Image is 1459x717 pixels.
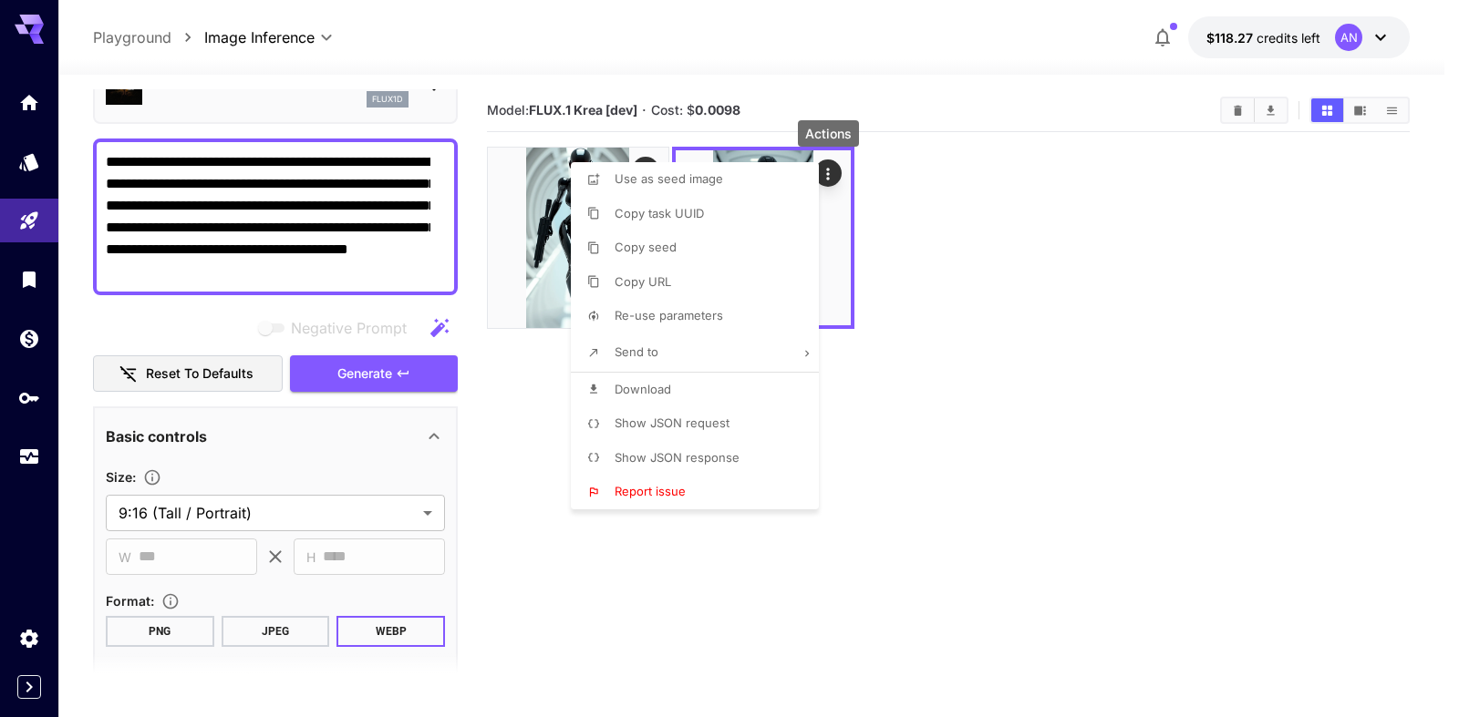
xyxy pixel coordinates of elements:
span: Copy URL [615,274,671,289]
span: Use as seed image [615,171,723,186]
span: Report issue [615,484,686,498]
span: Copy seed [615,240,677,254]
span: Re-use parameters [615,308,723,323]
span: Show JSON response [615,450,740,465]
span: Send to [615,344,658,359]
span: Show JSON request [615,415,729,430]
span: Download [615,382,671,396]
span: Copy task UUID [615,206,704,220]
div: Actions [798,120,859,147]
